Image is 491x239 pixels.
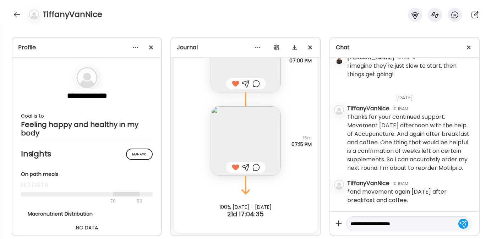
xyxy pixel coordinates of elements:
img: images%2FZgJF31Rd8kYhOjF2sNOrWQwp2zj1%2FuU5EfDhvLMVwBwe2xPiL%2Fqqr4HBgiu2fX2yDRKYls_240 [211,106,280,176]
div: Manage [126,149,153,160]
span: 07:00 PM [289,57,312,64]
div: [DATE] [347,85,473,104]
img: bg-avatar-default.svg [334,180,344,190]
img: bg-avatar-default.svg [334,105,344,115]
div: On path meals [21,171,153,178]
div: Profile [18,43,156,52]
div: Chat [336,43,473,52]
div: 05:34PM [397,55,415,61]
span: 15m [291,135,312,141]
span: 07:15 PM [291,141,312,148]
div: 70 [21,197,135,205]
div: Thanks for your continued support. Movement [DATE] afternoon with the help of Accupuncture. And a... [347,113,473,172]
img: bg-avatar-default.svg [29,10,39,20]
h4: TiffanyVanNice [43,9,102,20]
div: 90 [136,197,143,205]
div: I imagine they're just slow to start, then things get going! [347,62,473,79]
img: bg-avatar-default.svg [76,67,98,88]
img: avatars%2Fkjfl9jNWPhc7eEuw3FeZ2kxtUMH3 [334,54,344,64]
div: 10:18AM [392,106,408,112]
div: Goal is to [21,112,153,120]
div: no data [21,181,153,189]
h2: Insights [21,149,153,159]
div: TiffanyVanNice [347,104,389,113]
div: Macronutrient Distribution [28,210,146,218]
div: TiffanyVanNice [347,179,389,188]
div: 21d 17:04:35 [171,210,320,218]
div: 100% [DATE] - [DATE] [171,204,320,210]
div: NO DATA [28,223,146,232]
div: Feeling happy and healthy in my body [21,120,153,137]
div: 10:19AM [392,180,408,187]
div: *and movement again [DATE] after breakfast and coffee. [347,188,473,205]
div: Journal [177,43,314,52]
